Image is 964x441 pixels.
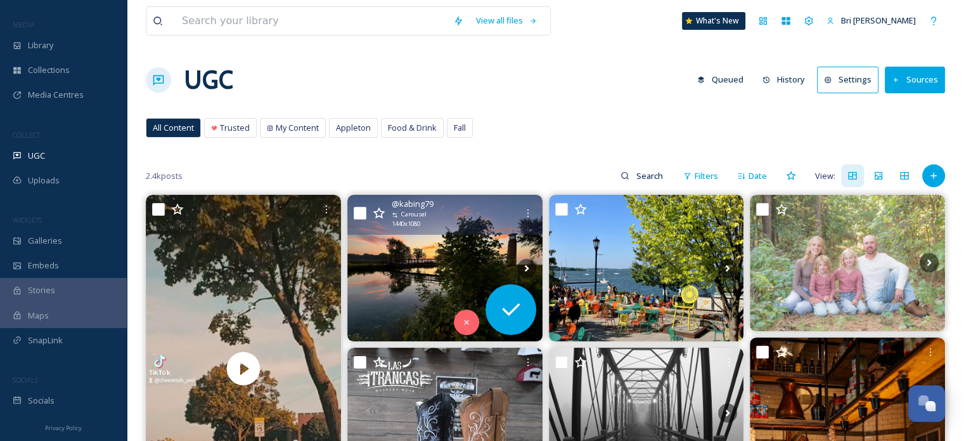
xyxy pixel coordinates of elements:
img: The Cox family — Katelyn and I go way back to our high school years! It’s been 15 years since we ... [750,195,945,331]
span: Library [28,39,53,51]
img: I’m behind from today’s adventures so here’s 5 pics from this morning’s sunrise and 5 pics from t... [347,195,543,341]
img: Memorial Union Terrace #summerliketemps#memorialunionterrace#lakemendota#madisonwi#madisonwiscons... [549,195,744,341]
span: SnapLink [28,334,63,346]
span: Fall [454,122,466,134]
span: Media Centres [28,89,84,101]
span: Food & Drink [388,122,437,134]
span: View: [815,170,835,182]
span: WIDGETS [13,215,42,225]
button: Sources [885,67,945,93]
span: Filters [695,170,718,182]
span: UGC [28,150,45,162]
span: Appleton [336,122,371,134]
a: Privacy Policy [45,419,82,435]
span: Date [749,170,767,182]
span: Carousel [401,210,427,219]
span: SOCIALS [13,375,38,385]
span: MEDIA [13,20,35,29]
a: Settings [817,67,885,93]
span: Socials [28,395,55,407]
span: Collections [28,64,70,76]
span: Trusted [220,122,250,134]
span: Privacy Policy [45,424,82,432]
span: 2.4k posts [146,170,183,182]
span: Maps [28,310,49,322]
a: Bri [PERSON_NAME] [820,8,922,33]
button: History [756,67,811,92]
button: Settings [817,67,878,93]
input: Search your library [176,7,447,35]
a: History [756,67,818,92]
span: @ kabing79 [392,198,434,210]
input: Search [629,163,671,188]
a: Queued [691,67,756,92]
a: UGC [184,61,233,99]
a: View all files [470,8,544,33]
a: What's New [682,12,745,30]
span: Uploads [28,174,60,187]
button: Queued [691,67,750,92]
span: Embeds [28,260,59,272]
span: 1440 x 1080 [392,220,420,228]
span: COLLECT [13,130,40,140]
span: Bri [PERSON_NAME] [841,15,916,26]
button: Open Chat [908,385,945,422]
span: My Content [276,122,319,134]
span: Galleries [28,235,62,247]
span: All Content [153,122,194,134]
span: Stories [28,284,55,296]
